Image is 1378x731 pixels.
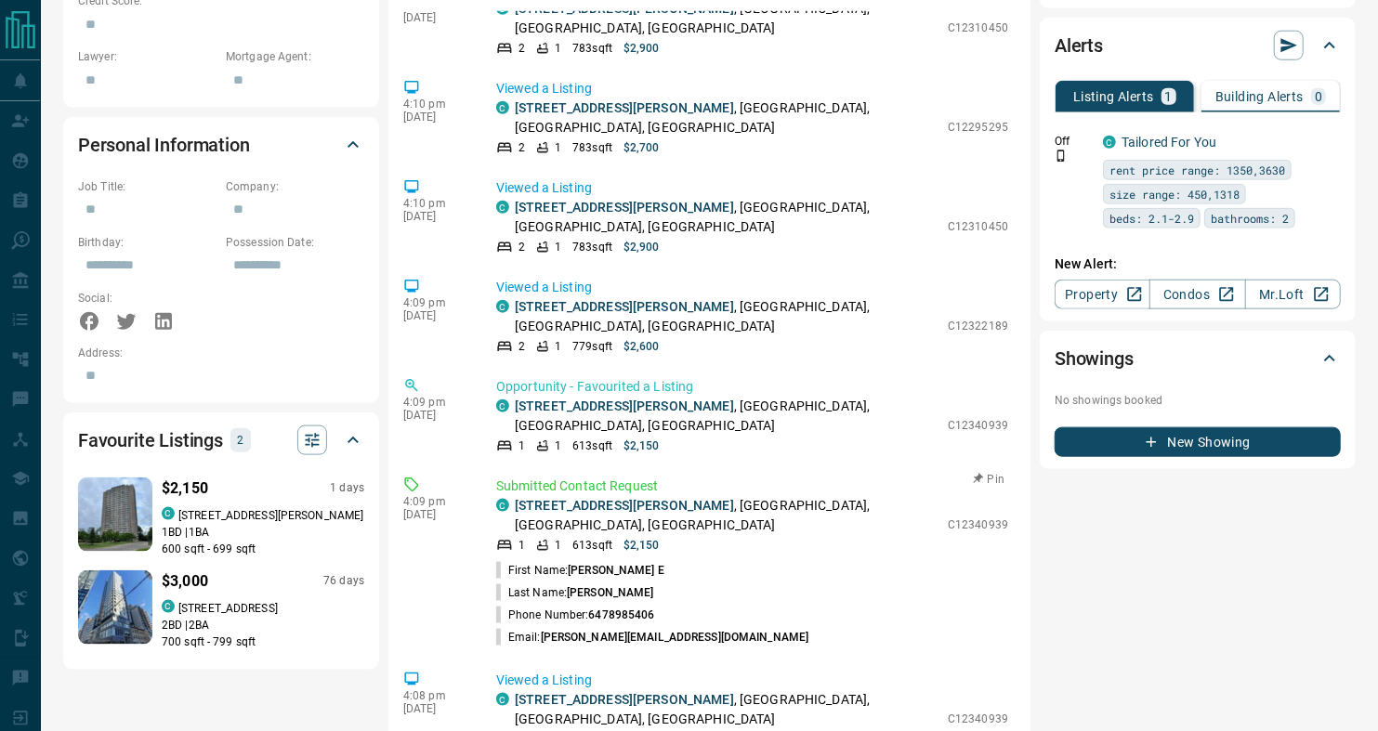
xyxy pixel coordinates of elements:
p: 783 sqft [572,40,612,57]
div: Personal Information [78,123,364,167]
p: 700 sqft - 799 sqft [162,633,364,650]
p: 4:08 pm [403,689,468,702]
button: Pin [962,471,1016,488]
p: C12295295 [948,119,1008,136]
p: C12340939 [948,417,1008,434]
div: Favourite Listings2 [78,418,364,463]
p: 1 [555,139,561,156]
p: 2 [518,338,525,355]
p: , [GEOGRAPHIC_DATA], [GEOGRAPHIC_DATA], [GEOGRAPHIC_DATA] [515,496,938,535]
p: 4:09 pm [403,296,468,309]
p: Listing Alerts [1073,90,1154,103]
p: Job Title: [78,178,217,195]
a: [STREET_ADDRESS][PERSON_NAME] [515,398,734,413]
p: C12310450 [948,20,1008,36]
p: $2,600 [623,338,660,355]
p: Social: [78,290,217,307]
h2: Alerts [1055,31,1103,60]
span: [PERSON_NAME] [567,586,653,599]
span: rent price range: 1350,3630 [1109,161,1285,179]
div: condos.ca [496,693,509,706]
div: condos.ca [1103,136,1116,149]
p: 1 [555,537,561,554]
p: 2 [518,239,525,255]
p: 1 [555,437,561,454]
p: Viewed a Listing [496,178,1008,198]
p: 2 [518,139,525,156]
p: Building Alerts [1215,90,1304,103]
p: [DATE] [403,111,468,124]
div: Alerts [1055,23,1341,68]
p: Email: [496,629,808,646]
a: [STREET_ADDRESS][PERSON_NAME] [515,200,734,215]
p: 783 sqft [572,239,612,255]
p: 1 [1165,90,1173,103]
p: [DATE] [403,409,468,422]
a: Property [1055,280,1150,309]
div: condos.ca [496,399,509,412]
div: condos.ca [496,499,509,512]
p: Viewed a Listing [496,278,1008,297]
a: Condos [1149,280,1245,309]
a: [STREET_ADDRESS][PERSON_NAME] [515,100,734,115]
p: $2,900 [623,239,660,255]
p: , [GEOGRAPHIC_DATA], [GEOGRAPHIC_DATA], [GEOGRAPHIC_DATA] [515,297,938,336]
p: Viewed a Listing [496,671,1008,690]
p: Phone Number: [496,607,655,623]
div: condos.ca [496,101,509,114]
p: 779 sqft [572,338,612,355]
svg: Push Notification Only [1055,150,1068,163]
p: [STREET_ADDRESS] [178,600,278,617]
p: $2,700 [623,139,660,156]
p: 600 sqft - 699 sqft [162,541,364,557]
h2: Personal Information [78,130,250,160]
p: $2,150 [162,477,208,500]
p: [STREET_ADDRESS][PERSON_NAME] [178,507,363,524]
p: [DATE] [403,702,468,715]
span: bathrooms: 2 [1211,209,1289,228]
h2: Showings [1055,344,1134,373]
p: C12340939 [948,711,1008,727]
p: Possession Date: [226,234,364,251]
p: , [GEOGRAPHIC_DATA], [GEOGRAPHIC_DATA], [GEOGRAPHIC_DATA] [515,98,938,137]
p: [DATE] [403,508,468,521]
p: 4:09 pm [403,495,468,508]
p: Viewed a Listing [496,79,1008,98]
img: Favourited listing [65,477,164,552]
p: , [GEOGRAPHIC_DATA], [GEOGRAPHIC_DATA], [GEOGRAPHIC_DATA] [515,690,938,729]
p: C12322189 [948,318,1008,334]
p: [DATE] [403,309,468,322]
p: [DATE] [403,11,468,24]
p: 613 sqft [572,437,612,454]
img: Favourited listing [65,570,164,645]
p: Lawyer: [78,48,217,65]
p: 4:10 pm [403,197,468,210]
a: [STREET_ADDRESS][PERSON_NAME] [515,299,734,314]
p: 4:10 pm [403,98,468,111]
div: condos.ca [162,600,175,613]
p: $2,150 [623,437,660,454]
span: 6478985406 [588,608,654,621]
p: 0 [1315,90,1322,103]
p: No showings booked [1055,392,1341,409]
div: condos.ca [496,201,509,214]
h2: Favourite Listings [78,425,223,455]
p: 76 days [323,573,364,589]
p: $2,900 [623,40,660,57]
p: New Alert: [1055,255,1341,274]
a: Favourited listing$2,1501 dayscondos.ca[STREET_ADDRESS][PERSON_NAME]1BD |1BA600 sqft - 699 sqft [78,474,364,557]
p: 1 BD | 1 BA [162,524,364,541]
p: 2 BD | 2 BA [162,617,364,633]
p: , [GEOGRAPHIC_DATA], [GEOGRAPHIC_DATA], [GEOGRAPHIC_DATA] [515,198,938,237]
p: 1 [518,537,525,554]
div: Showings [1055,336,1341,381]
p: Opportunity - Favourited a Listing [496,377,1008,397]
div: condos.ca [496,300,509,313]
p: First Name: [496,562,664,579]
p: Company: [226,178,364,195]
p: 2 [236,430,245,450]
p: $3,000 [162,570,208,593]
p: 1 [555,338,561,355]
span: size range: 450,1318 [1109,185,1240,203]
div: condos.ca [162,507,175,520]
